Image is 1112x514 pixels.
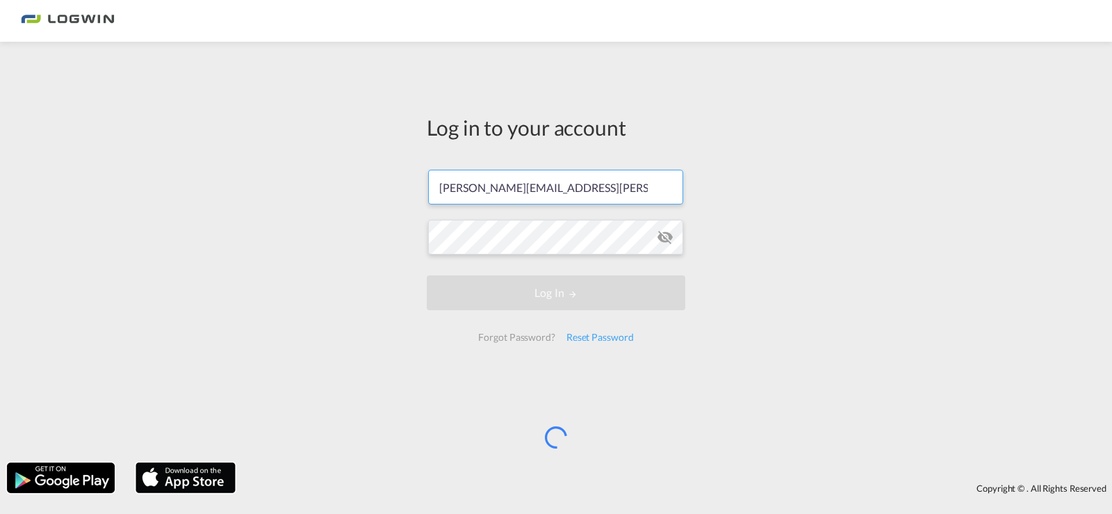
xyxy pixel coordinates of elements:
[243,476,1112,500] div: Copyright © . All Rights Reserved
[473,325,560,350] div: Forgot Password?
[561,325,639,350] div: Reset Password
[427,113,685,142] div: Log in to your account
[657,229,673,246] md-icon: icon-eye-off
[6,461,116,495] img: google.png
[21,6,115,37] img: bc73a0e0d8c111efacd525e4c8ad7d32.png
[427,275,685,310] button: LOGIN
[428,170,683,204] input: Enter email/phone number
[134,461,237,495] img: apple.png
